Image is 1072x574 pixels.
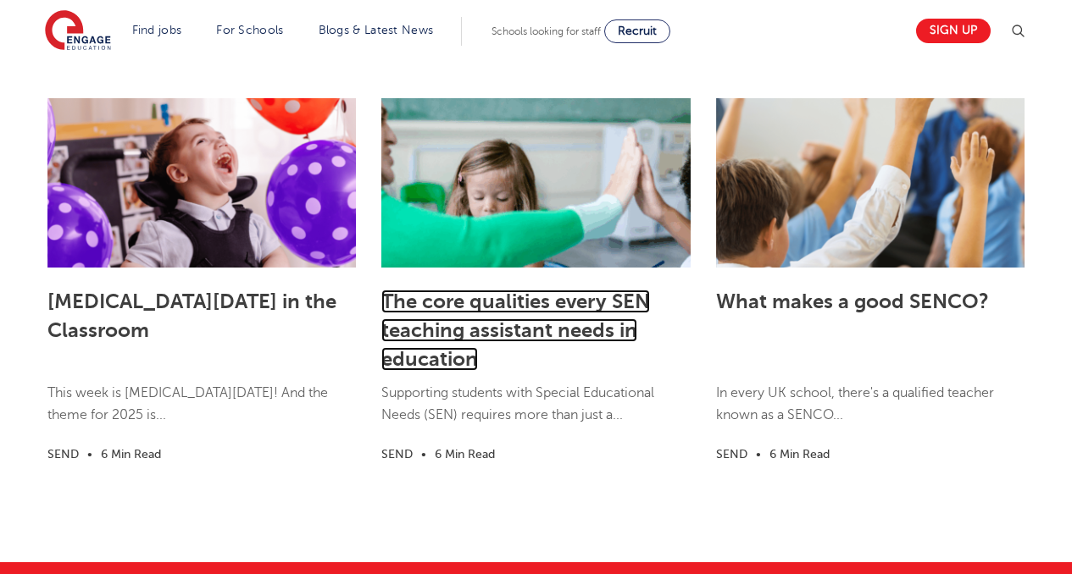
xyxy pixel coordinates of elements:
[47,290,336,342] a: [MEDICAL_DATA][DATE] in the Classroom
[132,24,182,36] a: Find jobs
[769,444,830,464] li: 6 Min Read
[45,10,111,52] img: Engage Education
[216,24,283,36] a: For Schools
[47,444,79,464] li: SEND
[101,444,161,464] li: 6 Min Read
[716,290,989,313] a: What makes a good SENCO?
[747,444,769,464] li: •
[618,25,657,37] span: Recruit
[381,382,690,444] p: Supporting students with Special Educational Needs (SEN) requires more than just a...
[413,444,435,464] li: •
[492,25,601,37] span: Schools looking for staff
[79,444,101,464] li: •
[916,19,991,43] a: Sign up
[381,444,413,464] li: SEND
[47,382,356,444] p: This week is [MEDICAL_DATA][DATE]! And the theme for 2025 is...
[435,444,495,464] li: 6 Min Read
[716,444,747,464] li: SEND
[716,382,1025,444] p: In every UK school, there's a qualified teacher known as a SENCO...
[319,24,434,36] a: Blogs & Latest News
[604,19,670,43] a: Recruit
[381,290,650,371] a: The core qualities every SEN teaching assistant needs in education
